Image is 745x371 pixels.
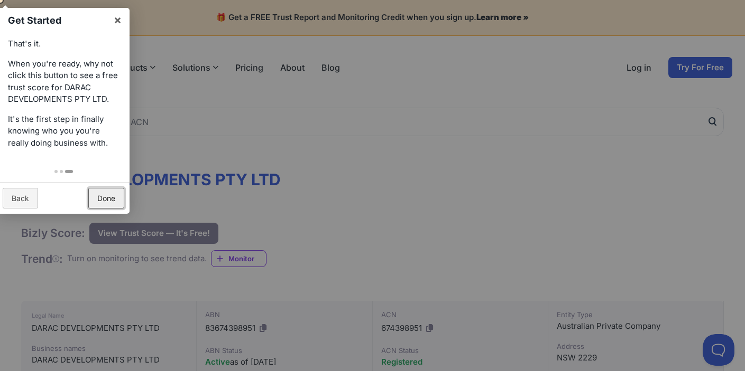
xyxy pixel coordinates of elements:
[8,113,119,149] p: It's the first step in finally knowing who you you're really doing business with.
[106,8,130,32] a: ×
[8,38,119,50] p: That's it.
[88,188,124,208] a: Done
[3,188,38,208] a: Back
[8,13,108,27] h1: Get Started
[8,58,119,106] p: When you're ready, why not click this button to see a free trust score for DARAC DEVELOPMENTS PTY...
